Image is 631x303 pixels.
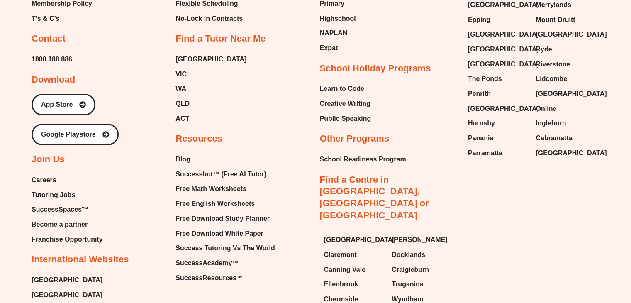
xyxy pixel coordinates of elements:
span: Become a partner [32,218,88,231]
a: Ryde [536,43,595,56]
a: Cabramatta [536,132,595,144]
a: [GEOGRAPHIC_DATA] [468,103,528,115]
span: Ryde [536,43,552,56]
span: Expat [320,42,338,54]
a: Ingleburn [536,117,595,130]
span: Ellenbrook [324,278,358,291]
a: QLD [175,98,246,110]
a: Craigieburn [392,264,451,276]
a: Riverstone [536,58,595,71]
a: T’s & C’s [32,12,92,25]
a: ACT [175,112,246,125]
a: SuccessAcademy™ [175,257,275,269]
span: Free Math Worksheets [175,183,246,195]
a: [GEOGRAPHIC_DATA] [32,274,102,286]
a: [GEOGRAPHIC_DATA] [468,43,528,56]
span: Penrith [468,88,491,100]
a: [GEOGRAPHIC_DATA] [536,147,595,159]
a: [GEOGRAPHIC_DATA] [32,289,102,301]
a: SuccessResources™ [175,272,275,284]
a: Panania [468,132,528,144]
a: [GEOGRAPHIC_DATA] [536,28,595,41]
span: ACT [175,112,189,125]
h2: Find a Tutor Near Me [175,33,266,45]
span: No-Lock In Contracts [175,12,243,25]
span: Parramatta [468,147,503,159]
span: NAPLAN [320,27,348,39]
h2: Join Us [32,154,64,166]
span: of ⁨0⁩ [87,1,100,12]
a: Parramatta [468,147,528,159]
a: 1800 188 886 [32,53,72,66]
a: App Store [32,94,95,115]
a: Success Tutoring Vs The World [175,242,275,254]
span: Free Download Study Planner [175,213,270,225]
a: Free Download White Paper [175,227,275,240]
span: Panania [468,132,493,144]
a: [PERSON_NAME] [392,234,451,246]
span: Epping [468,14,490,26]
a: Penrith [468,88,528,100]
a: Careers [32,174,103,186]
a: School Readiness Program [320,153,406,166]
a: Expat [320,42,360,54]
a: Hornsby [468,117,528,130]
span: [GEOGRAPHIC_DATA] [468,28,539,41]
span: SuccessResources™ [175,272,243,284]
a: VIC [175,68,246,81]
a: The Ponds [468,73,528,85]
a: Tutoring Jobs [32,189,103,201]
a: No-Lock In Contracts [175,12,246,25]
button: Text [212,1,223,12]
span: VIC [175,68,187,81]
span: Franchise Opportunity [32,233,103,246]
a: Ellenbrook [324,278,384,291]
button: Draw [223,1,235,12]
span: Canning Vale [324,264,365,276]
a: [GEOGRAPHIC_DATA] [468,58,528,71]
button: Add or edit images [235,1,246,12]
span: Mount Druitt [536,14,575,26]
a: Public Speaking [320,112,371,125]
span: Tutoring Jobs [32,189,75,201]
a: Creative Writing [320,98,371,110]
a: Canning Vale [324,264,384,276]
span: Cabramatta [536,132,572,144]
span: [GEOGRAPHIC_DATA] [468,103,539,115]
a: Online [536,103,595,115]
span: Free Download White Paper [175,227,263,240]
span: Lidcombe [536,73,567,85]
a: WA [175,83,246,95]
a: Free Math Worksheets [175,183,275,195]
a: [GEOGRAPHIC_DATA] [175,53,246,66]
a: Successbot™ (Free AI Tutor) [175,168,275,181]
span: [GEOGRAPHIC_DATA] [536,147,607,159]
a: Learn to Code [320,83,371,95]
h2: Download [32,74,75,86]
span: [GEOGRAPHIC_DATA] [536,88,607,100]
span: [GEOGRAPHIC_DATA] [324,234,395,246]
a: Highschool [320,12,360,25]
span: WA [175,83,186,95]
span: Claremont [324,249,357,261]
a: Become a partner [32,218,103,231]
span: Successbot™ (Free AI Tutor) [175,168,266,181]
span: Highschool [320,12,356,25]
span: Craigieburn [392,264,429,276]
span: Ingleburn [536,117,566,130]
span: App Store [41,101,73,108]
a: Claremont [324,249,384,261]
a: Epping [468,14,528,26]
a: Mount Druitt [536,14,595,26]
a: Lidcombe [536,73,595,85]
h2: International Websites [32,254,129,266]
span: SuccessAcademy™ [175,257,239,269]
span: SuccessSpaces™ [32,203,88,216]
a: NAPLAN [320,27,360,39]
a: Docklands [392,249,451,261]
span: Truganina [392,278,423,291]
